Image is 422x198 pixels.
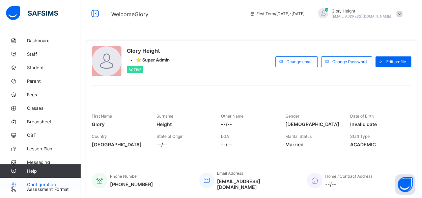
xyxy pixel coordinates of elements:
[286,59,312,64] span: Change email
[27,132,81,138] span: CBT
[27,38,81,43] span: Dashboard
[27,65,81,70] span: Student
[332,14,391,18] span: [EMAIL_ADDRESS][DOMAIN_NAME]
[110,174,138,179] span: Phone Number
[92,121,146,127] span: Glory
[111,11,148,18] span: Welcome Glory
[285,142,340,147] span: Married
[92,142,146,147] span: [GEOGRAPHIC_DATA]
[285,121,340,127] span: [DEMOGRAPHIC_DATA]
[127,47,170,54] span: Glory Height
[27,92,81,97] span: Fees
[92,134,107,139] span: Country
[136,57,170,63] span: ⭐ Super Admin
[332,8,391,14] span: Glory Height
[325,181,372,187] span: --/--
[386,59,406,64] span: Edit profile
[27,51,81,57] span: Staff
[285,114,299,119] span: Gender
[217,178,297,190] span: [EMAIL_ADDRESS][DOMAIN_NAME]
[27,159,81,165] span: Messaging
[27,105,81,111] span: Classes
[350,134,370,139] span: Staff Type
[350,142,404,147] span: ACADEMIC
[127,57,170,63] div: •
[92,114,112,119] span: First Name
[156,134,183,139] span: State of Origin
[156,142,210,147] span: --/--
[350,121,404,127] span: Invalid date
[250,11,305,16] span: session/term information
[221,142,275,147] span: --/--
[156,121,210,127] span: Height
[332,59,367,64] span: Change Password
[27,182,81,187] span: Configuration
[156,114,173,119] span: Surname
[217,171,243,176] span: Email Address
[395,174,415,195] button: Open asap
[350,114,374,119] span: Date of Birth
[27,78,81,84] span: Parent
[6,6,58,20] img: safsims
[325,174,372,179] span: Home / Contract Address
[221,114,244,119] span: Other Name
[129,68,141,72] span: Active
[27,146,81,151] span: Lesson Plan
[285,134,312,139] span: Marital Status
[221,134,229,139] span: LGA
[311,8,406,19] div: GloryHeight
[221,121,275,127] span: --/--
[27,168,81,174] span: Help
[27,119,81,124] span: Broadsheet
[110,181,153,187] span: [PHONE_NUMBER]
